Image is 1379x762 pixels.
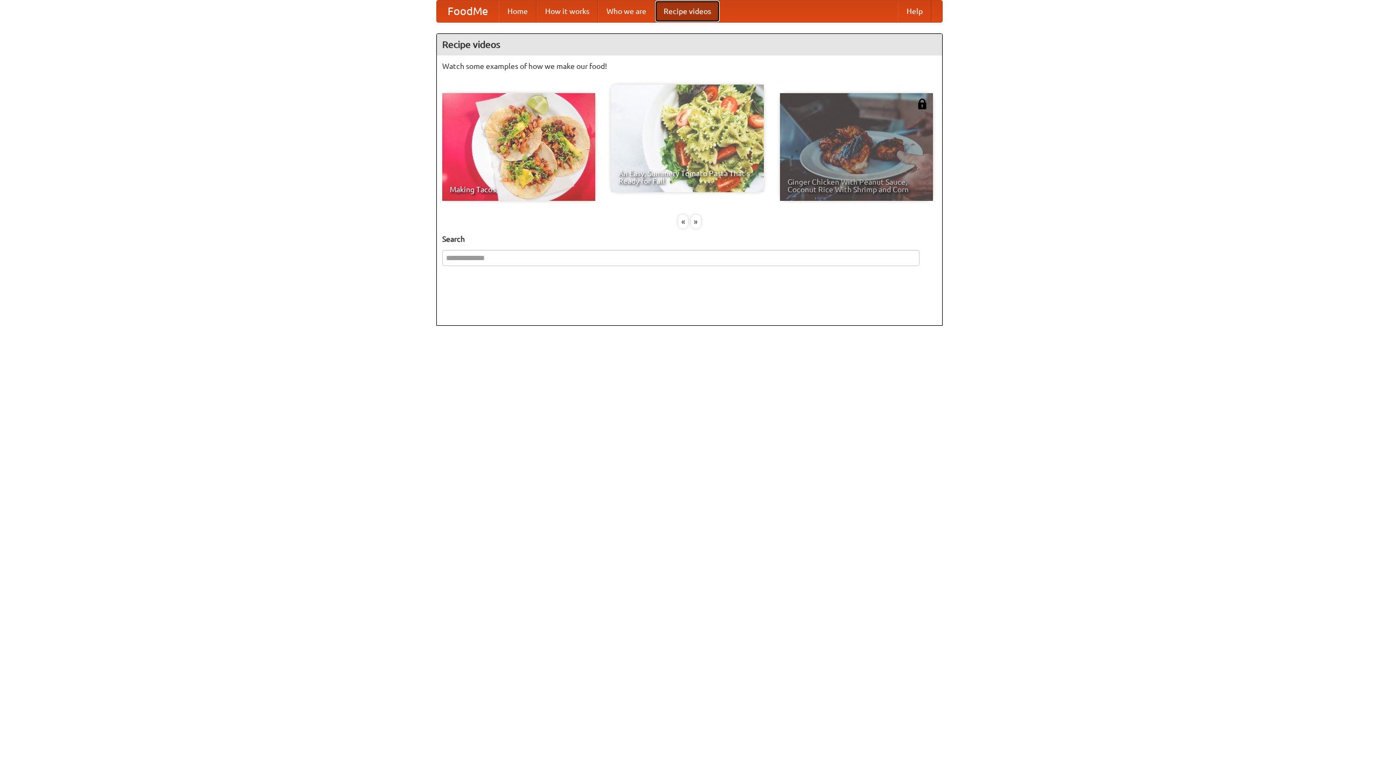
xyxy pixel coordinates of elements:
div: » [691,215,701,228]
a: How it works [537,1,598,22]
a: Who we are [598,1,655,22]
h5: Search [442,234,937,244]
a: Home [499,1,537,22]
a: FoodMe [437,1,499,22]
img: 483408.png [917,99,928,109]
span: An Easy, Summery Tomato Pasta That's Ready for Fall [618,170,756,185]
div: « [678,215,688,228]
a: Recipe videos [655,1,720,22]
h4: Recipe videos [437,34,942,55]
a: Help [898,1,931,22]
a: Making Tacos [442,93,595,201]
p: Watch some examples of how we make our food! [442,61,937,72]
span: Making Tacos [450,186,588,193]
a: An Easy, Summery Tomato Pasta That's Ready for Fall [611,85,764,192]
